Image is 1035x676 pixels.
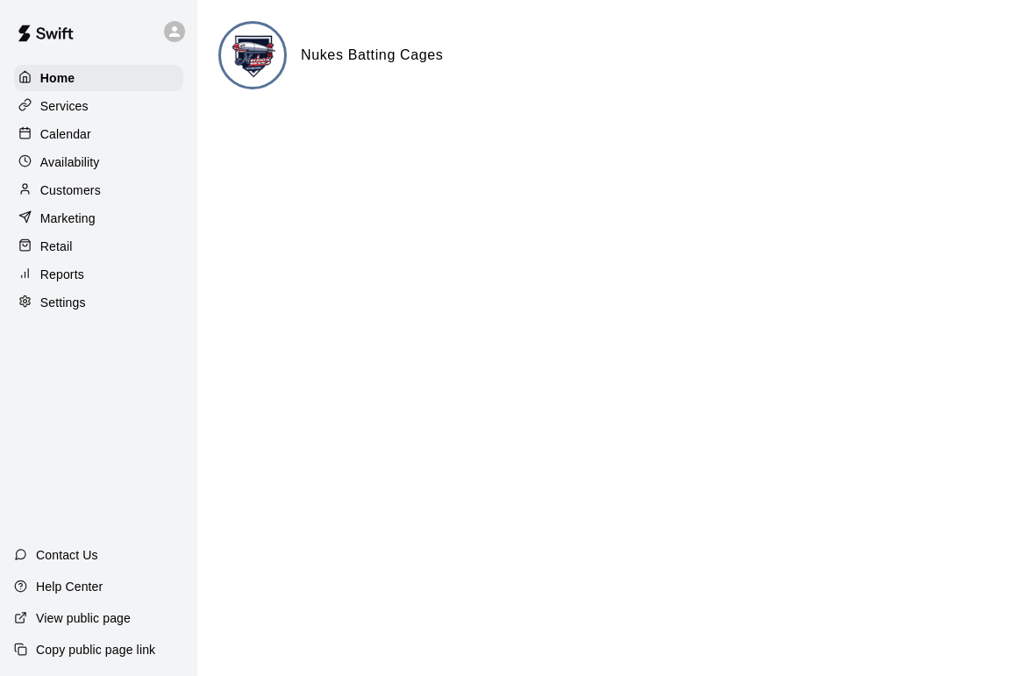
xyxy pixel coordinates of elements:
a: Home [14,65,183,91]
p: Calendar [40,125,91,143]
p: Retail [40,238,73,255]
h6: Nukes Batting Cages [301,44,443,67]
p: Help Center [36,578,103,595]
img: Nukes Batting Cages logo [221,24,287,89]
p: Copy public page link [36,641,155,658]
a: Settings [14,289,183,316]
p: Settings [40,294,86,311]
a: Services [14,93,183,119]
p: Services [40,97,89,115]
a: Availability [14,149,183,175]
p: Home [40,69,75,87]
a: Retail [14,233,183,260]
a: Customers [14,177,183,203]
a: Marketing [14,205,183,231]
p: Marketing [40,210,96,227]
p: Reports [40,266,84,283]
p: Contact Us [36,546,98,564]
p: Availability [40,153,100,171]
a: Calendar [14,121,183,147]
p: Customers [40,181,101,199]
p: View public page [36,609,131,627]
a: Reports [14,261,183,288]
